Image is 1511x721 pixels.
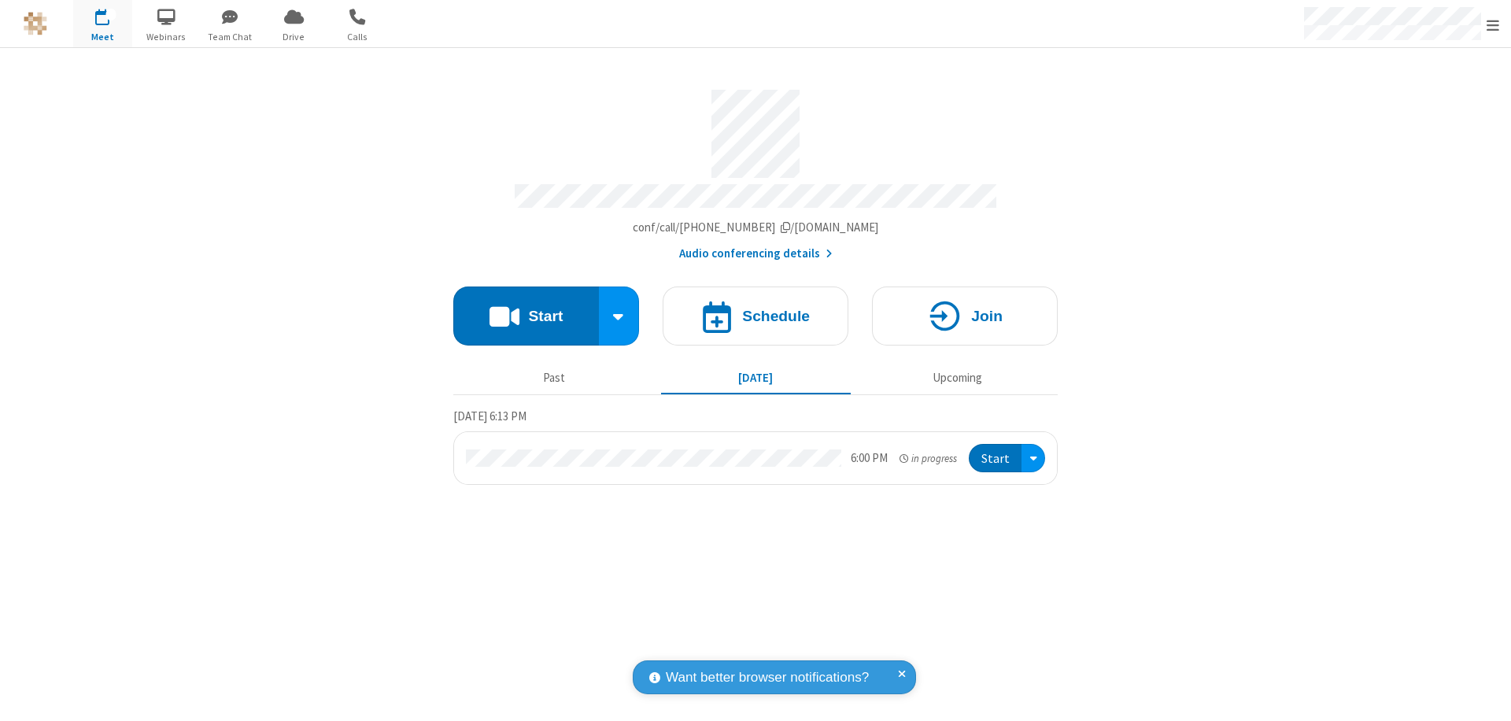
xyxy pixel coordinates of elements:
[453,407,1058,486] section: Today's Meetings
[528,309,563,324] h4: Start
[1021,444,1045,473] div: Open menu
[1472,680,1499,710] iframe: Chat
[863,363,1052,393] button: Upcoming
[969,444,1021,473] button: Start
[137,30,196,44] span: Webinars
[453,287,599,346] button: Start
[971,309,1003,324] h4: Join
[679,245,833,263] button: Audio conferencing details
[851,449,888,468] div: 6:00 PM
[633,219,879,237] button: Copy my meeting room linkCopy my meeting room link
[872,287,1058,346] button: Join
[201,30,260,44] span: Team Chat
[264,30,323,44] span: Drive
[666,667,869,688] span: Want better browser notifications?
[453,409,526,423] span: [DATE] 6:13 PM
[900,451,957,466] em: in progress
[24,12,47,35] img: QA Selenium DO NOT DELETE OR CHANGE
[106,9,116,20] div: 1
[663,287,848,346] button: Schedule
[73,30,132,44] span: Meet
[328,30,387,44] span: Calls
[633,220,879,235] span: Copy my meeting room link
[460,363,649,393] button: Past
[742,309,810,324] h4: Schedule
[599,287,640,346] div: Start conference options
[453,78,1058,263] section: Account details
[661,363,851,393] button: [DATE]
